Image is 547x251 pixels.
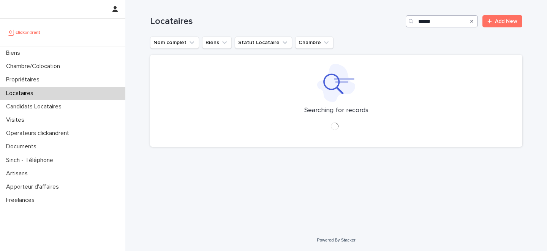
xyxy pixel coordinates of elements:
p: Searching for records [304,106,368,115]
p: Candidats Locataires [3,103,68,110]
p: Artisans [3,170,34,177]
h1: Locataires [150,16,403,27]
p: Visites [3,116,30,124]
p: Operateurs clickandrent [3,130,75,137]
button: Chambre [295,37,334,49]
a: Add New [482,15,522,27]
img: UCB0brd3T0yccxBKYDjQ [6,25,43,40]
span: Add New [495,19,517,24]
p: Apporteur d'affaires [3,183,65,191]
p: Propriétaires [3,76,46,83]
p: Sinch - Téléphone [3,157,59,164]
p: Documents [3,143,43,150]
p: Biens [3,49,26,57]
button: Nom complet [150,37,199,49]
p: Chambre/Colocation [3,63,66,70]
button: Biens [202,37,232,49]
input: Search [406,15,478,27]
p: Locataires [3,90,40,97]
button: Statut Locataire [235,37,292,49]
a: Powered By Stacker [317,238,355,242]
p: Freelances [3,197,41,204]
